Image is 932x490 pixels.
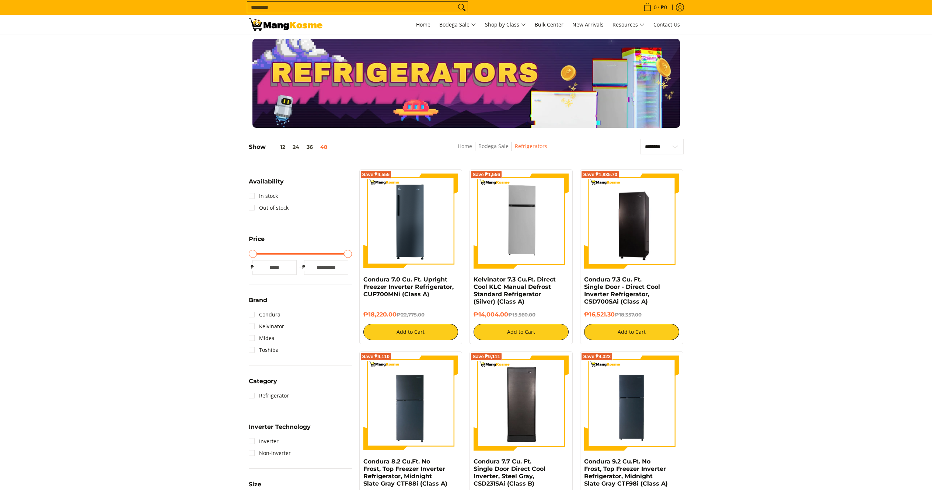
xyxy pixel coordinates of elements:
span: Shop by Class [485,20,526,29]
button: 12 [266,144,289,150]
a: Refrigerator [249,390,289,402]
span: Size [249,482,261,487]
a: Condura 7.3 Cu. Ft. Single Door - Direct Cool Inverter Refrigerator, CSD700SAi (Class A) [584,276,660,305]
del: ₱15,560.00 [508,312,535,318]
span: Brand [249,297,267,303]
span: • [641,3,669,11]
button: 48 [317,144,331,150]
del: ₱22,775.00 [397,312,425,318]
a: Non-Inverter [249,447,291,459]
span: Inverter Technology [249,424,311,430]
h6: ₱16,521.30 [584,311,679,318]
a: Condura 9.2 Cu.Ft. No Frost, Top Freezer Inverter Refrigerator, Midnight Slate Gray CTF98i (Class A) [584,458,668,487]
span: Save ₱4,322 [583,354,611,359]
span: Save ₱9,111 [472,354,500,359]
a: Midea [249,332,275,344]
a: Condura [249,309,280,321]
img: Condura 7.3 Cu. Ft. Single Door - Direct Cool Inverter Refrigerator, CSD700SAi (Class A) [584,175,679,267]
button: Add to Cart [363,324,458,340]
img: Kelvinator 7.3 Cu.Ft. Direct Cool KLC Manual Defrost Standard Refrigerator (Silver) (Class A) [474,174,569,269]
img: Condura 9.2 Cu.Ft. No Frost, Top Freezer Inverter Refrigerator, Midnight Slate Gray CTF98i (Class A) [584,356,679,451]
img: Bodega Sale Refrigerator l Mang Kosme: Home Appliances Warehouse Sale [249,18,322,31]
h6: ₱14,004.00 [474,311,569,318]
span: Availability [249,179,284,185]
a: Condura 7.7 Cu. Ft. Single Door Direct Cool Inverter, Steel Gray, CSD231SAi (Class B) [474,458,545,487]
del: ₱18,357.00 [615,312,642,318]
span: Home [416,21,430,28]
span: ₱0 [660,5,668,10]
a: Condura 7.0 Cu. Ft. Upright Freezer Inverter Refrigerator, CUF700MNi (Class A) [363,276,454,298]
a: Toshiba [249,344,279,356]
summary: Open [249,179,284,190]
span: Contact Us [653,21,680,28]
span: Resources [612,20,645,29]
span: Save ₱4,555 [362,172,390,177]
a: Refrigerators [515,143,547,150]
span: 0 [653,5,658,10]
a: Kelvinator [249,321,284,332]
a: Contact Us [650,15,684,35]
a: Home [458,143,472,150]
span: New Arrivals [572,21,604,28]
span: Price [249,236,265,242]
a: Kelvinator 7.3 Cu.Ft. Direct Cool KLC Manual Defrost Standard Refrigerator (Silver) (Class A) [474,276,556,305]
a: Condura 8.2 Cu.Ft. No Frost, Top Freezer Inverter Refrigerator, Midnight Slate Gray CTF88i (Class A) [363,458,447,487]
a: Bodega Sale [478,143,509,150]
a: New Arrivals [569,15,607,35]
a: Bodega Sale [436,15,480,35]
a: Inverter [249,435,279,447]
a: Out of stock [249,202,289,214]
h6: ₱18,220.00 [363,311,458,318]
img: Condura 7.0 Cu. Ft. Upright Freezer Inverter Refrigerator, CUF700MNi (Class A) [363,174,458,269]
a: Bulk Center [531,15,567,35]
nav: Main Menu [330,15,684,35]
summary: Open [249,424,311,435]
img: Condura 7.7 Cu. Ft. Single Door Direct Cool Inverter, Steel Gray, CSD231SAi (Class B) [474,357,569,449]
span: Bulk Center [535,21,563,28]
button: 24 [289,144,303,150]
button: 36 [303,144,317,150]
a: Shop by Class [481,15,530,35]
span: ₱ [300,263,308,271]
button: Add to Cart [584,324,679,340]
h5: Show [249,143,331,151]
summary: Open [249,236,265,248]
button: Add to Cart [474,324,569,340]
button: Search [456,2,468,13]
a: Home [412,15,434,35]
span: Save ₱1,835.70 [583,172,617,177]
img: Condura 8.2 Cu.Ft. No Frost, Top Freezer Inverter Refrigerator, Midnight Slate Gray CTF88i (Class A) [363,356,458,451]
span: Save ₱4,110 [362,354,390,359]
span: Save ₱1,556 [472,172,500,177]
a: Resources [609,15,648,35]
summary: Open [249,297,267,309]
nav: Breadcrumbs [404,142,601,158]
span: Bodega Sale [439,20,476,29]
span: ₱ [249,263,256,271]
span: Category [249,378,277,384]
summary: Open [249,378,277,390]
a: In stock [249,190,278,202]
